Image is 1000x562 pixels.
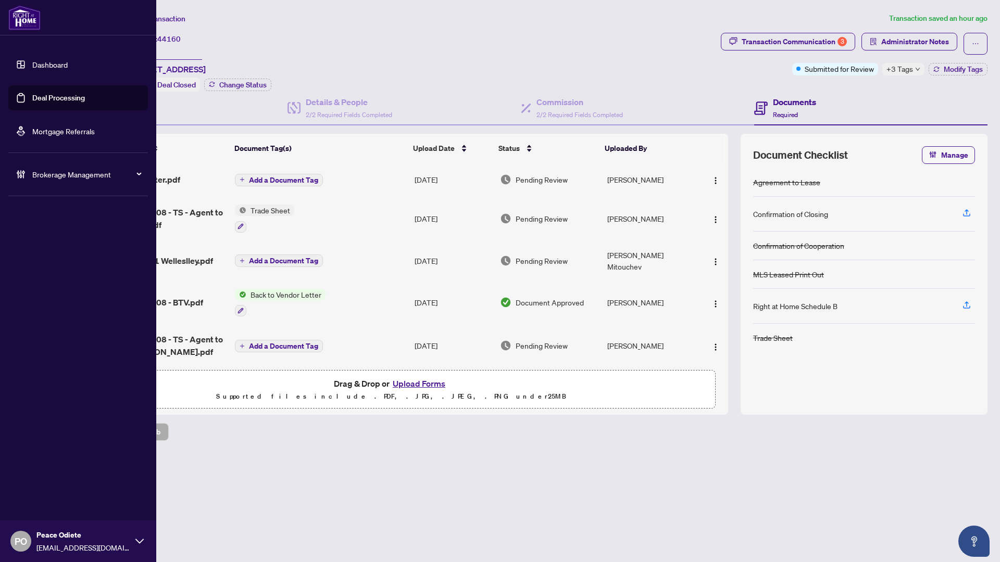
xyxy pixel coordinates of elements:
span: plus [240,343,245,349]
img: Logo [711,300,720,308]
span: [STREET_ADDRESS] [129,63,206,75]
span: Submitted for Review [805,63,874,74]
span: Trade Sheet [246,205,294,216]
img: Document Status [500,340,511,351]
span: Pending Review [516,340,568,351]
span: Change Status [219,81,267,88]
div: Status: [129,78,200,92]
button: Logo [707,337,724,354]
td: [DATE] [410,196,496,241]
img: Document Status [500,213,511,224]
td: [PERSON_NAME] [603,280,698,325]
th: (12) File Name [92,134,230,163]
span: Pending Review [516,213,568,224]
article: Transaction saved an hour ago [889,12,988,24]
button: Add a Document Tag [235,173,323,186]
span: 2/2 Required Fields Completed [306,111,392,119]
span: Drag & Drop orUpload FormsSupported files include .PDF, .JPG, .JPEG, .PNG under25MB [67,371,715,409]
span: Add a Document Tag [249,342,318,350]
button: Add a Document Tag [235,339,323,352]
span: Required [773,111,798,119]
span: View Transaction [130,14,185,23]
span: Status [498,143,520,154]
button: Logo [707,210,724,227]
img: Document Status [500,297,511,308]
span: Drag & Drop or [334,377,448,390]
img: Status Icon [235,205,246,216]
div: 3 [838,37,847,46]
button: Transaction Communication3 [721,33,855,50]
th: Document Tag(s) [230,134,409,163]
a: Deal Processing [32,93,85,103]
span: Brokerage Management [32,169,141,180]
td: [PERSON_NAME] [603,325,698,366]
button: Upload Forms [390,377,448,390]
div: Transaction Communication [742,33,847,50]
span: down [915,67,920,72]
button: Logo [707,294,724,311]
button: Add a Document Tag [235,340,323,352]
span: 2/2 Required Fields Completed [536,111,623,119]
h4: Details & People [306,96,392,108]
td: [PERSON_NAME] [603,163,698,196]
img: Logo [711,343,720,351]
button: Modify Tags [929,63,988,75]
span: Administrator Notes [881,33,949,50]
button: Add a Document Tag [235,254,323,267]
img: Logo [711,176,720,185]
span: +3 Tags [886,63,913,75]
span: 44160 [157,34,181,44]
span: 11 Wellesley 5408 - TS - Agent to Review - Inna.pdf [96,206,227,231]
span: PO [15,534,27,548]
button: Administrator Notes [861,33,957,50]
span: plus [240,258,245,263]
span: Back to Vendor Letter [246,289,326,300]
span: Add a Document Tag [249,257,318,264]
td: [DATE] [410,280,496,325]
span: ellipsis [972,40,979,47]
button: Add a Document Tag [235,254,323,267]
a: Dashboard [32,60,68,69]
button: Status IconBack to Vendor Letter [235,289,326,317]
h4: Documents [773,96,816,108]
img: Status Icon [235,289,246,300]
img: Document Status [500,255,511,266]
button: Status IconTrade Sheet [235,205,294,233]
button: Logo [707,252,724,269]
span: 11 Wellesley 5408 - TS - Agent to Review - [PERSON_NAME].pdf [96,333,227,358]
img: Document Status [500,174,511,185]
span: Pending Review [516,174,568,185]
td: [PERSON_NAME] [603,196,698,241]
img: Logo [711,215,720,224]
p: Supported files include .PDF, .JPG, .JPEG, .PNG under 25 MB [73,390,709,403]
td: [DATE] [410,163,496,196]
td: [DATE] [410,325,496,366]
td: [DATE] [410,241,496,280]
div: Confirmation of Cooperation [753,240,844,251]
div: Trade Sheet [753,332,793,343]
span: solution [870,38,877,45]
div: Right at Home Schedule B [753,300,838,312]
td: [PERSON_NAME] Mitouchev [603,241,698,280]
button: Manage [922,146,975,164]
span: Modify Tags [944,66,983,73]
img: Logo [711,258,720,266]
span: Deal Closed [157,80,196,90]
a: Mortgage Referrals [32,126,95,136]
span: Document Checklist [753,148,848,162]
th: Status [494,134,601,163]
th: Upload Date [409,134,494,163]
span: plus [240,177,245,182]
span: [EMAIL_ADDRESS][DOMAIN_NAME] [36,542,130,553]
span: Manage [941,147,968,163]
button: Change Status [204,79,271,91]
button: Open asap [958,526,990,557]
button: Logo [707,171,724,188]
button: Add a Document Tag [235,174,323,186]
span: Peace Odiete [36,529,130,541]
span: Upload Date [413,143,455,154]
div: Agreement to Lease [753,176,820,188]
h4: Commission [536,96,623,108]
th: Uploaded By [601,134,695,163]
span: Pending Review [516,255,568,266]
